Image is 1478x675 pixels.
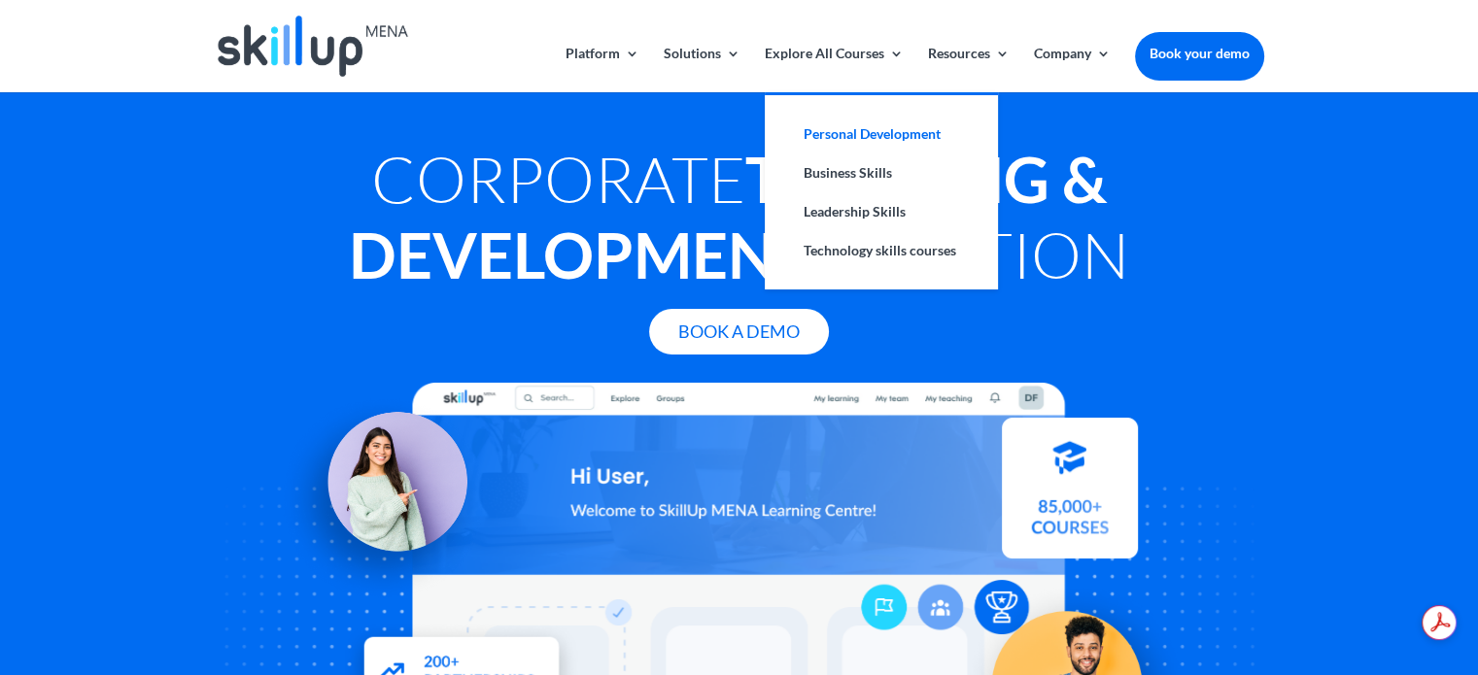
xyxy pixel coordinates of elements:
a: Book your demo [1135,32,1264,75]
a: Solutions [664,47,740,92]
a: Personal Development [784,115,979,153]
a: Technology skills courses [784,231,979,270]
a: Leadership Skills [784,192,979,231]
img: Learning Management Solution - SkillUp [277,390,487,600]
strong: Training & Development [349,141,1107,292]
iframe: Chat Widget [1154,465,1478,675]
h1: Corporate Solution [215,141,1264,302]
img: Courses library - SkillUp MENA [1002,426,1138,567]
a: Platform [566,47,639,92]
a: Business Skills [784,153,979,192]
img: Skillup Mena [218,16,408,77]
a: Explore All Courses [765,47,904,92]
a: Company [1034,47,1111,92]
a: Resources [928,47,1010,92]
a: Book A Demo [649,309,829,354]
